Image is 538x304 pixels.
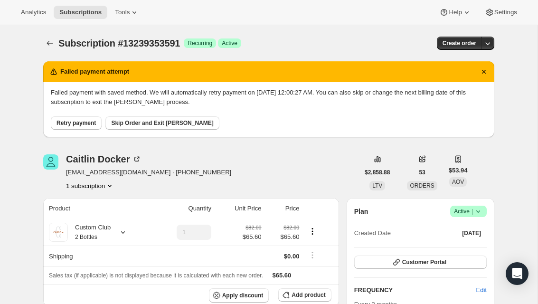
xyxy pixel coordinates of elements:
[278,288,331,302] button: Add product
[60,67,129,76] h2: Failed payment attempt
[449,166,468,175] span: $53.94
[43,246,152,266] th: Shipping
[43,154,58,170] span: Caitlin Docker
[49,272,263,279] span: Sales tax (if applicable) is not displayed because it is calculated with each new order.
[115,9,130,16] span: Tools
[506,262,529,285] div: Open Intercom Messenger
[66,154,142,164] div: Caitlin Docker
[476,285,487,295] span: Edit
[66,181,114,190] button: Product actions
[15,6,52,19] button: Analytics
[449,9,462,16] span: Help
[273,272,292,279] span: $65.60
[43,37,57,50] button: Subscriptions
[305,250,320,260] button: Shipping actions
[354,256,487,269] button: Customer Portal
[479,6,523,19] button: Settings
[222,292,264,299] span: Apply discount
[365,169,390,176] span: $2,858.88
[21,9,46,16] span: Analytics
[105,116,219,130] button: Skip Order and Exit [PERSON_NAME]
[477,65,491,78] button: Dismiss notification
[437,37,482,50] button: Create order
[43,198,152,219] th: Product
[413,166,431,179] button: 53
[264,198,302,219] th: Price
[452,179,464,185] span: AOV
[292,291,325,299] span: Add product
[494,9,517,16] span: Settings
[245,225,261,230] small: $82.00
[462,229,481,237] span: [DATE]
[54,6,107,19] button: Subscriptions
[434,6,477,19] button: Help
[75,234,97,240] small: 2 Bottles
[354,285,476,295] h2: FREQUENCY
[57,119,96,127] span: Retry payment
[354,207,368,216] h2: Plan
[354,228,391,238] span: Created Date
[402,258,446,266] span: Customer Portal
[49,223,68,242] img: product img
[283,225,299,230] small: $82.00
[471,283,492,298] button: Edit
[267,232,299,242] span: $65.60
[51,116,102,130] button: Retry payment
[222,39,237,47] span: Active
[209,288,269,303] button: Apply discount
[243,232,262,242] span: $65.60
[214,198,264,219] th: Unit Price
[66,168,231,177] span: [EMAIL_ADDRESS][DOMAIN_NAME] · [PHONE_NUMBER]
[305,226,320,237] button: Product actions
[454,207,483,216] span: Active
[472,208,473,215] span: |
[456,227,487,240] button: [DATE]
[111,119,213,127] span: Skip Order and Exit [PERSON_NAME]
[59,9,102,16] span: Subscriptions
[109,6,145,19] button: Tools
[188,39,212,47] span: Recurring
[443,39,476,47] span: Create order
[372,182,382,189] span: LTV
[359,166,396,179] button: $2,858.88
[419,169,425,176] span: 53
[410,182,434,189] span: ORDERS
[51,88,487,107] p: Failed payment with saved method. We will automatically retry payment on [DATE] 12:00:27 AM. You ...
[152,198,214,219] th: Quantity
[58,38,180,48] span: Subscription #13239353591
[68,223,111,242] div: Custom Club
[284,253,300,260] span: $0.00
